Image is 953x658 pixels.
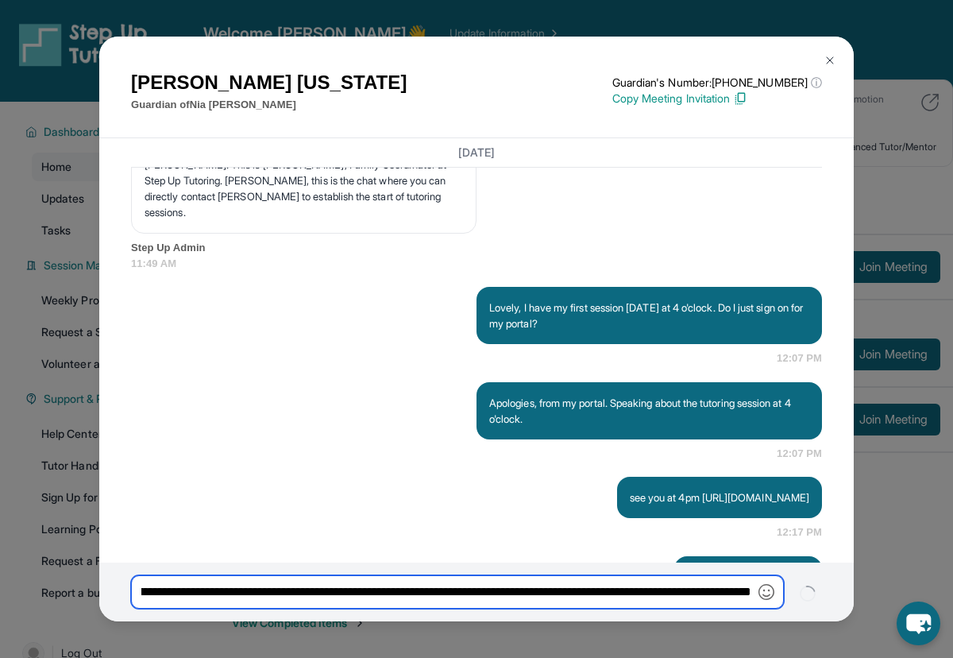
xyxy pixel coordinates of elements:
span: Step Up Admin [131,240,822,256]
button: chat-button [897,602,940,645]
span: 12:07 PM [777,446,822,462]
p: Apologies, from my portal. Speaking about the tutoring session at 4 o'clock. [489,395,809,427]
p: **STEP UP ADMIN ALERT**: Hi [PERSON_NAME] and [PERSON_NAME]! This is [PERSON_NAME], Family Coordi... [145,141,463,220]
p: Guardian of Nia [PERSON_NAME] [131,97,407,113]
p: Copy Meeting Invitation [612,91,822,106]
span: ⓘ [811,75,822,91]
span: 12:07 PM [777,350,822,366]
span: 11:49 AM [131,256,822,272]
img: Close Icon [824,54,836,67]
img: Copy Icon [733,91,747,106]
p: Guardian's Number: [PHONE_NUMBER] [612,75,822,91]
img: Emoji [758,584,774,600]
h3: [DATE] [131,145,822,161]
span: 12:17 PM [777,524,822,540]
h1: [PERSON_NAME] [US_STATE] [131,68,407,97]
p: Lovely, I have my first session [DATE] at 4 o'clock. Do I just sign on for my portal? [489,300,809,331]
p: see you at 4pm [URL][DOMAIN_NAME] [630,490,809,505]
